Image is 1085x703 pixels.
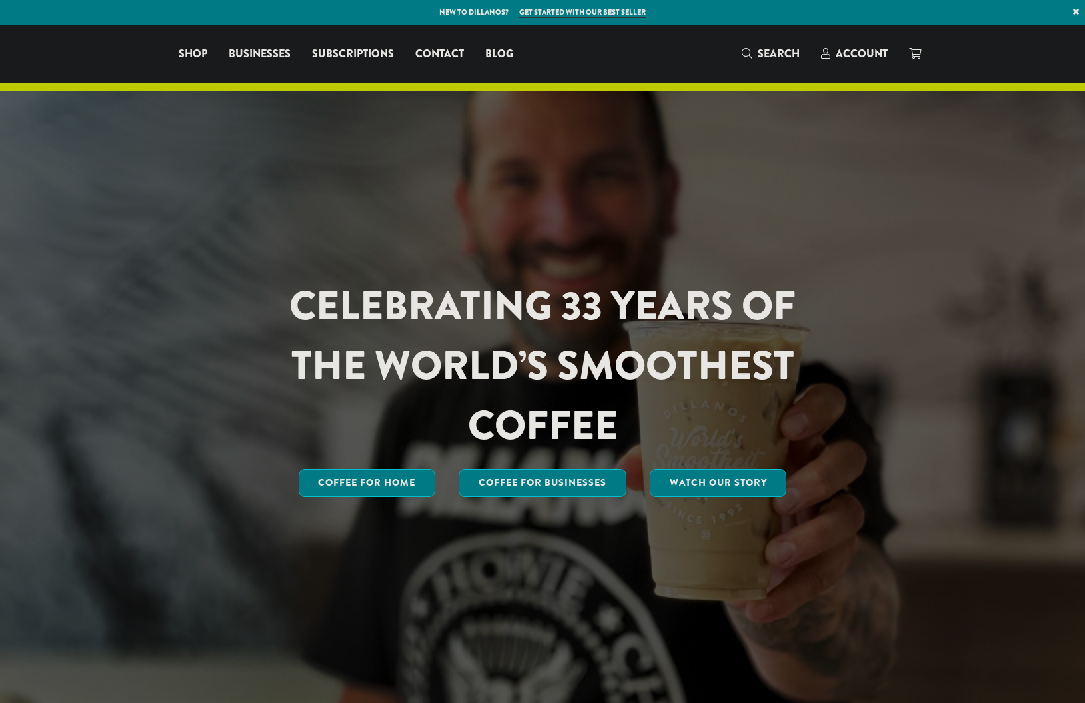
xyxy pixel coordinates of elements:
[415,46,464,63] span: Contact
[168,43,218,65] a: Shop
[179,46,207,63] span: Shop
[299,469,436,497] a: Coffee for Home
[519,7,646,18] a: Get started with our best seller
[731,43,810,65] a: Search
[229,46,291,63] span: Businesses
[485,46,513,63] span: Blog
[459,469,626,497] a: Coffee For Businesses
[836,46,888,61] span: Account
[758,46,800,61] span: Search
[250,276,835,456] h1: CELEBRATING 33 YEARS OF THE WORLD’S SMOOTHEST COFFEE
[312,46,394,63] span: Subscriptions
[650,469,787,497] a: Watch Our Story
